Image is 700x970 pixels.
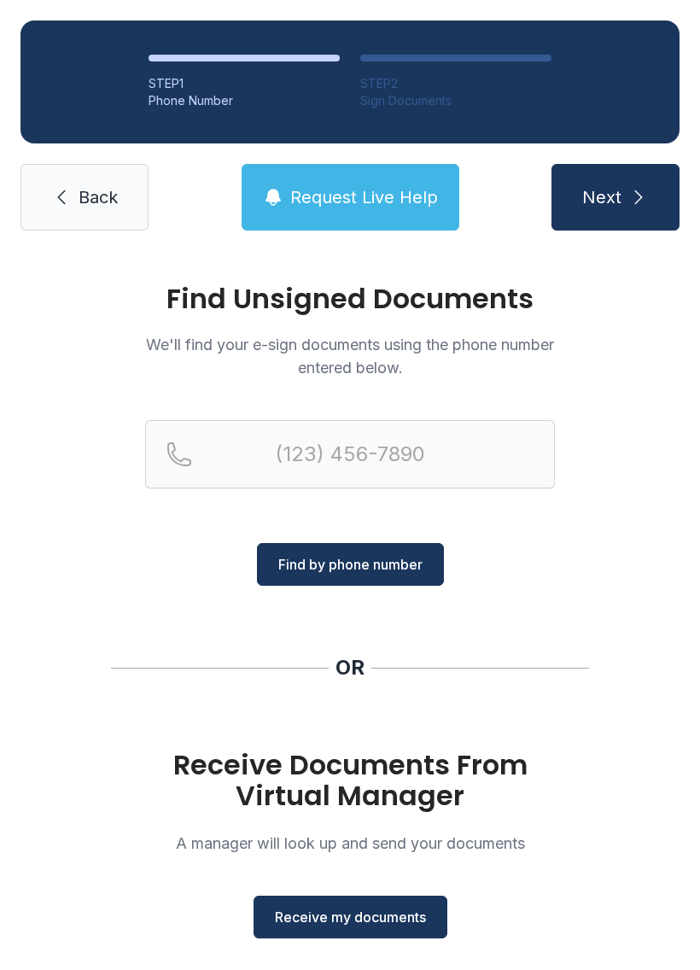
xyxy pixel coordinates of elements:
[290,185,438,209] span: Request Live Help
[145,750,555,811] h1: Receive Documents From Virtual Manager
[582,185,621,209] span: Next
[145,420,555,488] input: Reservation phone number
[79,185,118,209] span: Back
[149,75,340,92] div: STEP 1
[145,285,555,313] h1: Find Unsigned Documents
[360,92,551,109] div: Sign Documents
[275,907,426,927] span: Receive my documents
[278,554,423,575] span: Find by phone number
[145,832,555,855] p: A manager will look up and send your documents
[149,92,340,109] div: Phone Number
[360,75,551,92] div: STEP 2
[145,333,555,379] p: We'll find your e-sign documents using the phone number entered below.
[335,654,365,681] div: OR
